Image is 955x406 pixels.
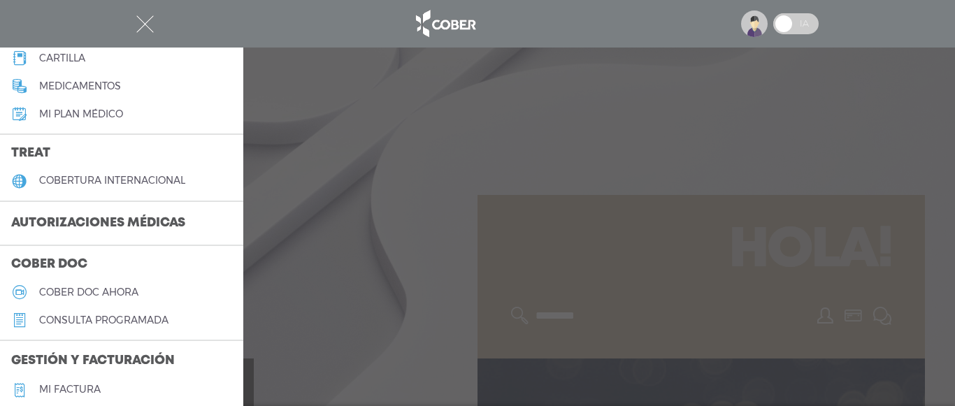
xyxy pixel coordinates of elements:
[39,287,138,298] h5: Cober doc ahora
[39,314,168,326] h5: consulta programada
[741,10,768,37] img: profile-placeholder.svg
[39,108,123,120] h5: Mi plan médico
[39,80,121,92] h5: medicamentos
[408,7,482,41] img: logo_cober_home-white.png
[39,52,85,64] h5: cartilla
[136,15,154,33] img: Cober_menu-close-white.svg
[39,175,185,187] h5: cobertura internacional
[39,384,101,396] h5: Mi factura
